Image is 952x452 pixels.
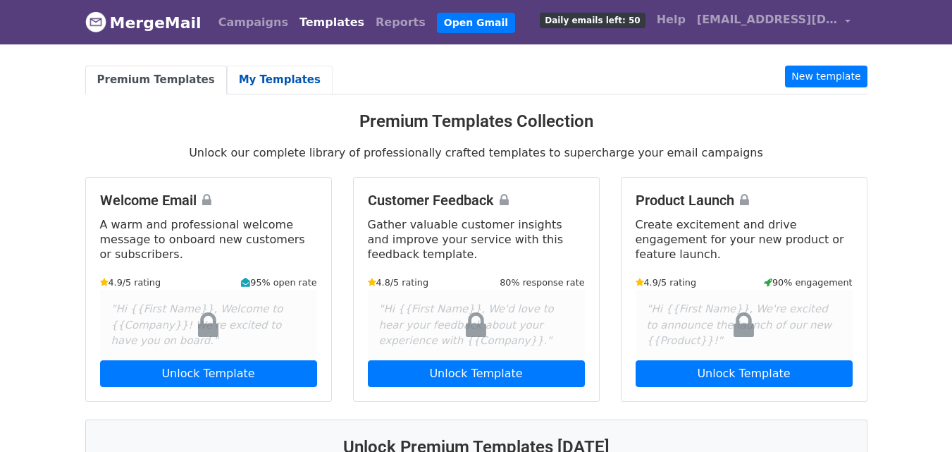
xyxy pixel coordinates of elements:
h4: Welcome Email [100,192,317,209]
h4: Customer Feedback [368,192,585,209]
p: A warm and professional welcome message to onboard new customers or subscribers. [100,217,317,262]
a: MergeMail [85,8,202,37]
small: 95% open rate [241,276,316,289]
a: [EMAIL_ADDRESS][DOMAIN_NAME] [691,6,856,39]
a: Campaigns [213,8,294,37]
small: 4.9/5 rating [100,276,161,289]
a: Templates [294,8,370,37]
small: 90% engagement [764,276,853,289]
p: Gather valuable customer insights and improve your service with this feedback template. [368,217,585,262]
a: Unlock Template [368,360,585,387]
a: Premium Templates [85,66,227,94]
small: 4.8/5 rating [368,276,429,289]
p: Create excitement and drive engagement for your new product or feature launch. [636,217,853,262]
a: New template [785,66,867,87]
a: Reports [370,8,431,37]
span: Daily emails left: 50 [540,13,645,28]
a: My Templates [227,66,333,94]
h4: Product Launch [636,192,853,209]
a: Open Gmail [437,13,515,33]
div: "Hi {{First Name}}, Welcome to {{Company}}! We're excited to have you on board." [100,290,317,360]
a: Unlock Template [100,360,317,387]
small: 80% response rate [500,276,584,289]
p: Unlock our complete library of professionally crafted templates to supercharge your email campaigns [85,145,867,160]
iframe: Chat Widget [882,384,952,452]
img: MergeMail logo [85,11,106,32]
span: [EMAIL_ADDRESS][DOMAIN_NAME] [697,11,838,28]
a: Help [651,6,691,34]
small: 4.9/5 rating [636,276,697,289]
div: "Hi {{First Name}}, We'd love to hear your feedback about your experience with {{Company}}." [368,290,585,360]
div: "Hi {{First Name}}, We're excited to announce the launch of our new {{Product}}!" [636,290,853,360]
h3: Premium Templates Collection [85,111,867,132]
a: Daily emails left: 50 [534,6,650,34]
a: Unlock Template [636,360,853,387]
